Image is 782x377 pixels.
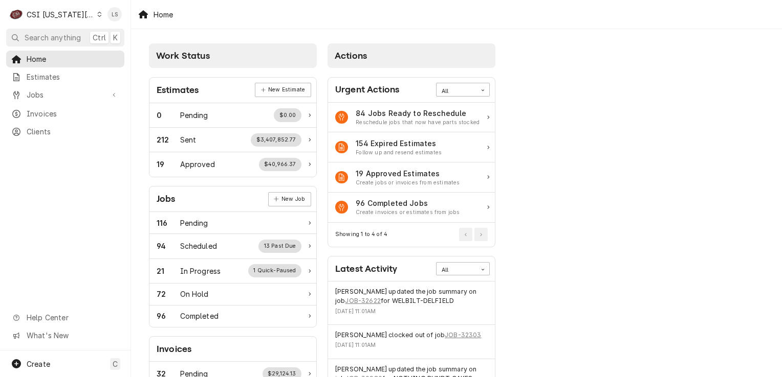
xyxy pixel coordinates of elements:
[180,134,197,145] div: Work Status Title
[113,32,118,43] span: K
[149,103,316,128] a: Work Status
[107,7,122,21] div: LS
[6,29,124,46] button: Search anythingCtrlK
[268,192,311,206] div: Card Link Button
[149,186,317,327] div: Card: Jobs
[157,83,199,97] div: Card Title
[157,134,180,145] div: Work Status Count
[442,266,471,274] div: All
[149,186,316,212] div: Card Header
[251,133,301,147] div: Work Status Supplemental Data
[248,264,301,277] div: Work Status Supplemental Data
[335,287,488,306] div: Event String
[335,331,482,340] div: Event String
[255,83,311,97] div: Card Link Button
[356,168,460,179] div: Action Item Title
[149,78,316,103] div: Card Header
[255,83,311,97] a: New Estimate
[6,309,124,326] a: Go to Help Center
[180,110,208,121] div: Work Status Title
[335,341,482,349] div: Event Timestamp
[328,325,495,359] div: Event
[180,289,209,299] div: Work Status Title
[258,240,301,253] div: Work Status Supplemental Data
[149,128,316,152] a: Work Status
[180,266,221,276] div: Work Status Title
[328,103,495,133] a: Action Item
[93,32,106,43] span: Ctrl
[328,193,495,223] a: Action Item
[356,138,442,149] div: Action Item Title
[149,212,316,234] a: Work Status
[157,110,180,121] div: Work Status Count
[180,311,219,321] div: Work Status Title
[356,198,460,208] div: Action Item Title
[149,259,316,284] a: Work Status
[328,103,495,223] div: Card Data
[149,305,316,327] a: Work Status
[149,152,316,176] a: Work Status
[27,89,104,100] span: Jobs
[180,159,215,170] div: Work Status Title
[180,218,208,228] div: Work Status Title
[149,234,316,258] a: Work Status
[157,342,191,356] div: Card Title
[149,284,316,305] a: Work Status
[328,77,495,247] div: Card: Urgent Actions
[6,51,124,67] a: Home
[6,105,124,122] a: Invoices
[356,179,460,187] div: Action Item Suggestion
[149,77,317,177] div: Card: Estimates
[9,7,24,21] div: C
[328,256,495,281] div: Card Header
[335,51,367,61] span: Actions
[149,43,317,68] div: Card Column Header
[335,230,387,239] div: Current Page Details
[6,123,124,140] a: Clients
[328,223,495,247] div: Card Footer: Pagination
[157,159,180,170] div: Work Status Count
[335,287,488,319] div: Event Details
[157,218,180,228] div: Work Status Count
[356,149,442,157] div: Action Item Suggestion
[6,68,124,85] a: Estimates
[335,331,482,354] div: Event Details
[113,359,118,369] span: C
[156,51,210,61] span: Work Status
[268,192,311,206] a: New Job
[356,108,480,119] div: Action Item Title
[6,86,124,103] a: Go to Jobs
[328,78,495,103] div: Card Header
[458,228,488,241] div: Pagination Controls
[157,289,180,299] div: Work Status Count
[27,9,94,20] div: CSI [US_STATE][GEOGRAPHIC_DATA]
[157,192,176,206] div: Card Title
[474,228,488,241] button: Go to Next Page
[149,337,316,362] div: Card Header
[335,83,399,97] div: Card Title
[328,162,495,193] a: Action Item
[6,327,124,344] a: Go to What's New
[328,43,495,68] div: Card Column Header
[157,311,180,321] div: Work Status Count
[436,262,490,275] div: Card Data Filter Control
[335,262,397,276] div: Card Title
[328,132,495,162] a: Action Item
[459,228,472,241] button: Go to Previous Page
[27,330,118,341] span: What's New
[107,7,122,21] div: Lindsay Stover's Avatar
[27,72,119,82] span: Estimates
[157,266,180,276] div: Work Status Count
[149,212,316,327] div: Card Data
[328,281,495,325] div: Event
